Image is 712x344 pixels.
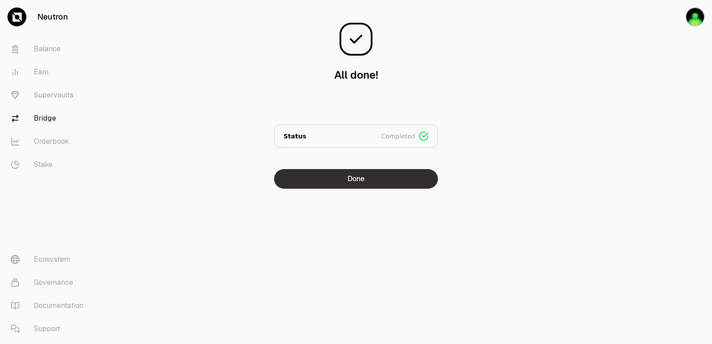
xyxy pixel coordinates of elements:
[381,132,415,141] span: Completed
[4,37,96,61] a: Balance
[274,169,438,189] button: Done
[4,61,96,84] a: Earn
[4,271,96,294] a: Governance
[4,317,96,340] a: Support
[685,7,705,27] img: sandy mercy
[4,294,96,317] a: Documentation
[4,107,96,130] a: Bridge
[4,153,96,176] a: Stake
[4,248,96,271] a: Ecosystem
[283,132,306,141] p: Status
[4,130,96,153] a: Orderbook
[334,68,378,82] h3: All done!
[4,84,96,107] a: Supervaults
